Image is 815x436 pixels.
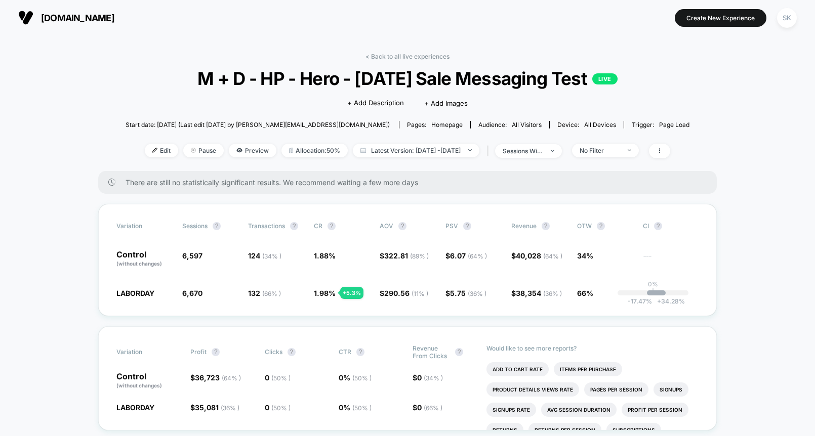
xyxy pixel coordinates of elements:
[659,121,689,128] span: Page Load
[356,348,364,356] button: ?
[384,251,429,260] span: 322.81
[580,147,620,154] div: No Filter
[643,253,699,268] span: ---
[116,260,162,267] span: (without changes)
[126,178,697,187] span: There are still no statistically significant results. We recommend waiting a few more days
[652,297,685,305] span: 34.28 %
[777,8,797,28] div: SK
[340,287,363,299] div: + 5.3 %
[213,222,221,230] button: ?
[347,98,404,108] span: + Add Description
[410,252,429,260] span: ( 89 % )
[549,121,624,128] span: Device:
[152,148,157,153] img: edit
[468,149,472,151] img: end
[352,404,372,412] span: ( 50 % )
[486,344,699,352] p: Would like to see more reports?
[290,222,298,230] button: ?
[511,222,537,230] span: Revenue
[478,121,542,128] div: Audience:
[511,289,562,297] span: $
[365,53,450,60] a: < Back to all live experiences
[190,373,241,382] span: $
[424,99,468,107] span: + Add Images
[468,290,486,297] span: ( 36 % )
[145,144,178,157] span: Edit
[584,121,616,128] span: all devices
[554,362,622,376] li: Items Per Purchase
[431,121,463,128] span: homepage
[455,348,463,356] button: ?
[413,373,443,382] span: $
[15,10,117,26] button: [DOMAIN_NAME]
[774,8,800,28] button: SK
[643,222,699,230] span: CI
[628,149,631,151] img: end
[353,144,479,157] span: Latest Version: [DATE] - [DATE]
[41,13,114,23] span: [DOMAIN_NAME]
[222,374,241,382] span: ( 64 % )
[182,251,202,260] span: 6,597
[384,289,428,297] span: 290.56
[632,121,689,128] div: Trigger:
[183,144,224,157] span: Pause
[577,222,633,230] span: OTW
[484,144,495,158] span: |
[503,147,543,155] div: sessions with impression
[248,289,281,297] span: 132
[657,297,661,305] span: +
[486,382,579,397] li: Product Details Views Rate
[116,344,172,360] span: Variation
[339,348,351,356] span: CTR
[314,289,336,297] span: 1.98 %
[413,403,442,412] span: $
[398,222,406,230] button: ?
[265,348,282,356] span: Clicks
[195,373,241,382] span: 36,723
[328,222,336,230] button: ?
[360,148,366,153] img: calendar
[592,73,618,84] p: LIVE
[597,222,605,230] button: ?
[248,251,281,260] span: 124
[314,222,322,230] span: CR
[126,121,390,128] span: Start date: [DATE] (Last edit [DATE] by [PERSON_NAME][EMAIL_ADDRESS][DOMAIN_NAME])
[191,148,196,153] img: end
[182,289,202,297] span: 6,670
[654,222,662,230] button: ?
[407,121,463,128] div: Pages:
[577,251,593,260] span: 34%
[154,68,661,89] span: M + D - HP - Hero - [DATE] Sale Messaging Test
[450,251,487,260] span: 6.07
[339,403,372,412] span: 0 %
[486,362,549,376] li: Add To Cart Rate
[262,252,281,260] span: ( 34 % )
[652,288,654,295] p: |
[516,289,562,297] span: 38,354
[424,374,443,382] span: ( 34 % )
[654,382,688,397] li: Signups
[262,290,281,297] span: ( 66 % )
[190,403,239,412] span: $
[380,289,428,297] span: $
[516,251,562,260] span: 40,028
[289,148,293,153] img: rebalance
[116,289,154,297] span: LABORDAY
[551,150,554,152] img: end
[182,222,208,230] span: Sessions
[352,374,372,382] span: ( 50 % )
[248,222,285,230] span: Transactions
[543,252,562,260] span: ( 64 % )
[648,280,658,288] p: 0%
[486,403,536,417] li: Signups Rate
[543,290,562,297] span: ( 36 % )
[265,373,291,382] span: 0
[314,251,336,260] span: 1.88 %
[584,382,648,397] li: Pages Per Session
[445,289,486,297] span: $
[417,373,443,382] span: 0
[424,404,442,412] span: ( 66 % )
[288,348,296,356] button: ?
[468,252,487,260] span: ( 64 % )
[116,372,180,389] p: Control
